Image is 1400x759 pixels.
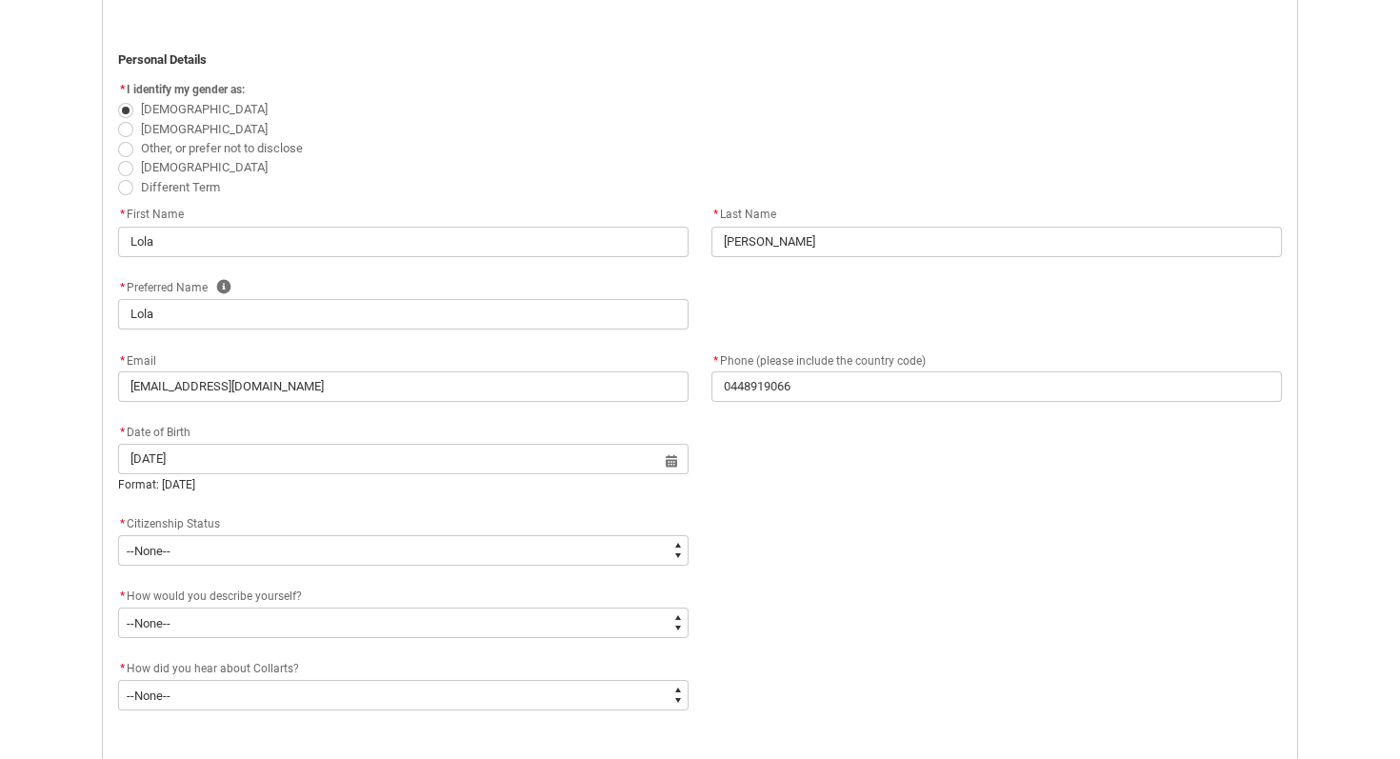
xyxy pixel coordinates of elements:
[713,208,718,221] abbr: required
[120,281,125,294] abbr: required
[120,83,125,96] abbr: required
[118,281,208,294] span: Preferred Name
[118,52,207,67] strong: Personal Details
[713,354,718,368] abbr: required
[127,662,299,675] span: How did you hear about Collarts?
[127,589,302,603] span: How would you describe yourself?
[118,371,689,402] input: you@example.com
[120,662,125,675] abbr: required
[711,208,776,221] span: Last Name
[127,517,220,530] span: Citizenship Status
[711,349,933,370] label: Phone (please include the country code)
[118,208,184,221] span: First Name
[120,589,125,603] abbr: required
[127,83,245,96] span: I identify my gender as:
[711,371,1282,402] input: +61 400 000 000
[120,426,125,439] abbr: required
[118,476,689,493] div: Format: [DATE]
[141,160,268,174] span: [DEMOGRAPHIC_DATA]
[118,349,164,370] label: Email
[141,122,268,136] span: [DEMOGRAPHIC_DATA]
[120,354,125,368] abbr: required
[120,517,125,530] abbr: required
[141,180,220,194] span: Different Term
[120,208,125,221] abbr: required
[141,102,268,116] span: [DEMOGRAPHIC_DATA]
[141,141,303,155] span: Other, or prefer not to disclose
[118,426,190,439] span: Date of Birth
